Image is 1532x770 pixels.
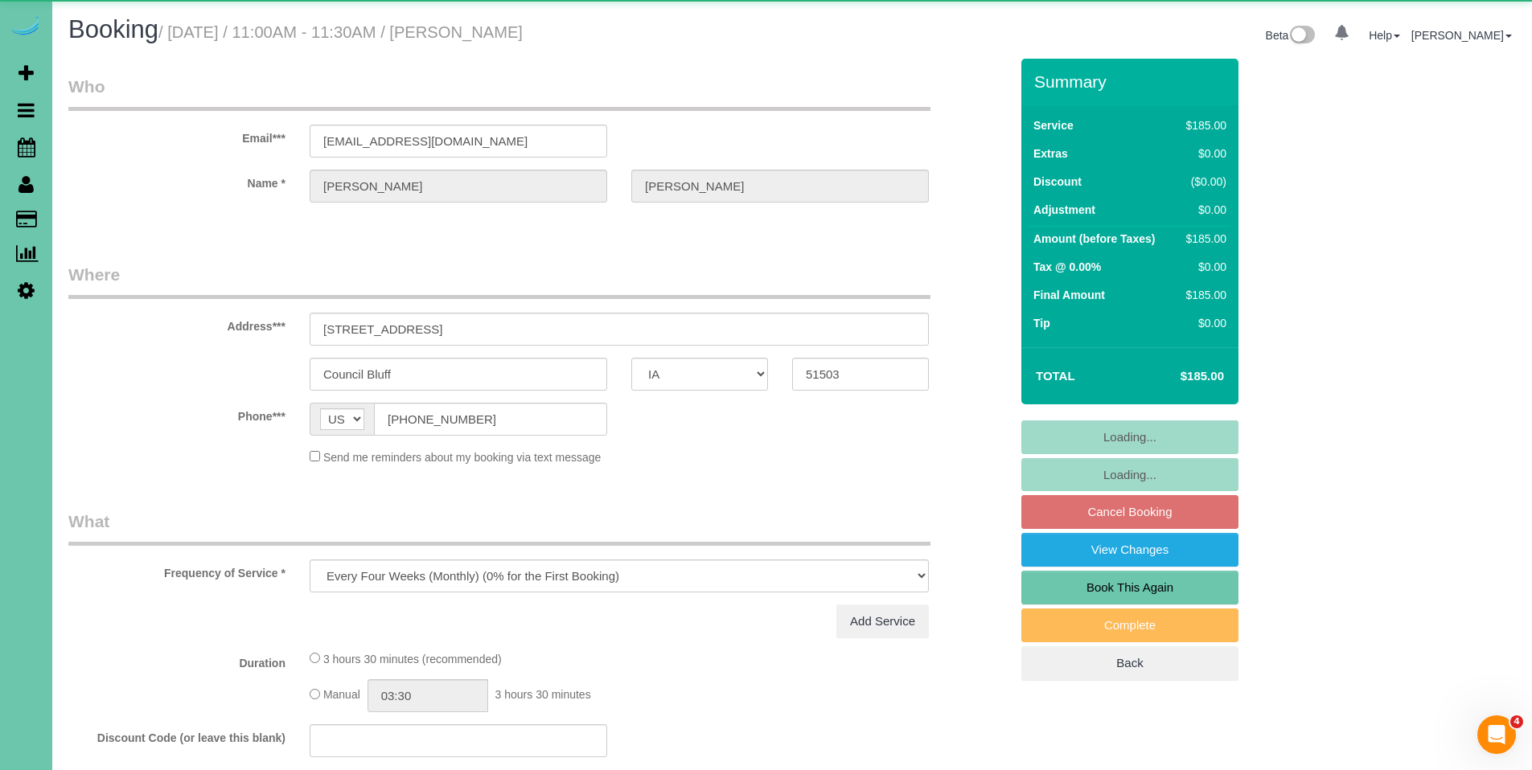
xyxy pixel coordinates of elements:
[68,263,930,299] legend: Where
[68,15,158,43] span: Booking
[323,689,360,702] span: Manual
[158,23,523,41] small: / [DATE] / 11:00AM - 11:30AM / [PERSON_NAME]
[323,451,602,464] span: Send me reminders about my booking via text message
[10,16,42,39] img: Automaid Logo
[1021,533,1238,567] a: View Changes
[495,689,591,702] span: 3 hours 30 minutes
[1036,369,1075,383] strong: Total
[1132,370,1224,383] h4: $185.00
[1180,202,1226,218] div: $0.00
[1411,29,1512,42] a: [PERSON_NAME]
[1180,287,1226,303] div: $185.00
[1180,259,1226,275] div: $0.00
[1034,72,1230,91] h3: Summary
[1180,231,1226,247] div: $185.00
[56,170,298,191] label: Name *
[68,75,930,111] legend: Who
[1033,259,1101,275] label: Tax @ 0.00%
[1180,315,1226,331] div: $0.00
[1021,646,1238,680] a: Back
[1033,202,1095,218] label: Adjustment
[1180,174,1226,190] div: ($0.00)
[836,604,929,638] a: Add Service
[1033,231,1155,247] label: Amount (before Taxes)
[1033,287,1105,303] label: Final Amount
[1021,571,1238,604] a: Book This Again
[56,649,298,671] label: Duration
[1477,715,1516,754] iframe: Intercom live chat
[1369,29,1400,42] a: Help
[56,724,298,746] label: Discount Code (or leave this blank)
[1033,174,1082,190] label: Discount
[1510,715,1523,728] span: 4
[1033,117,1074,133] label: Service
[1266,29,1316,42] a: Beta
[323,653,502,666] span: 3 hours 30 minutes (recommended)
[1033,315,1050,331] label: Tip
[56,559,298,581] label: Frequency of Service *
[1288,26,1315,47] img: New interface
[68,510,930,546] legend: What
[1033,145,1068,162] label: Extras
[1180,117,1226,133] div: $185.00
[1180,145,1226,162] div: $0.00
